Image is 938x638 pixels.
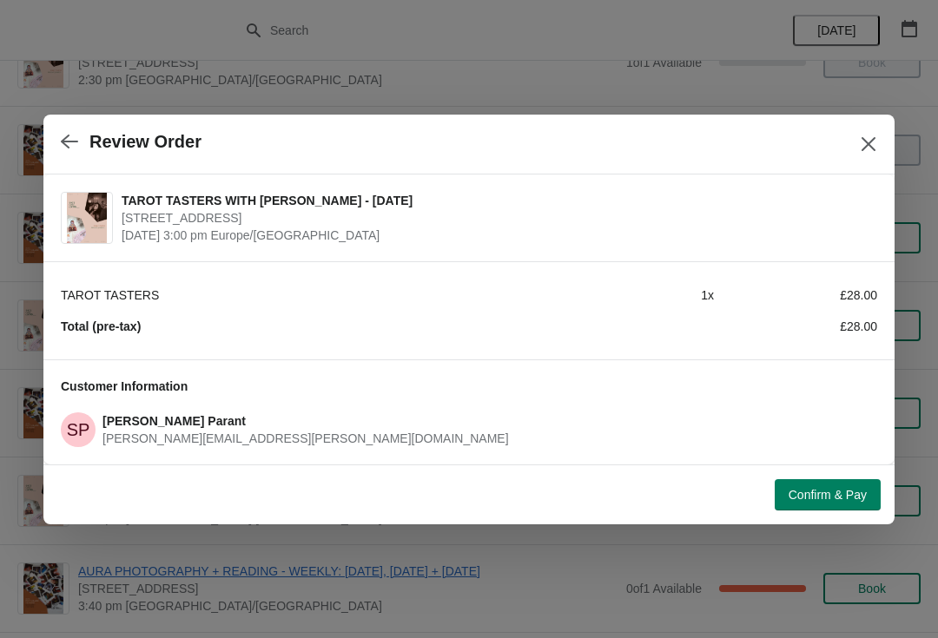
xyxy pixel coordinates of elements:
button: Confirm & Pay [775,479,881,510]
span: [STREET_ADDRESS] [122,209,869,227]
button: Close [853,128,884,160]
span: [DATE] 3:00 pm Europe/[GEOGRAPHIC_DATA] [122,227,869,244]
img: TAROT TASTERS WITH MEGAN - 15TH AUGUST | 74 Broadway Market, London, UK | August 15 | 3:00 pm Eur... [67,193,107,243]
div: TAROT TASTERS [61,286,551,304]
h2: Review Order [89,132,201,152]
span: [PERSON_NAME] Parant [102,414,246,428]
span: Confirm & Pay [789,488,867,502]
strong: Total (pre-tax) [61,319,141,333]
div: £28.00 [714,318,877,335]
span: Customer Information [61,379,188,393]
div: £28.00 [714,286,877,304]
span: TAROT TASTERS WITH [PERSON_NAME] - [DATE] [122,192,869,209]
span: [PERSON_NAME][EMAIL_ADDRESS][PERSON_NAME][DOMAIN_NAME] [102,431,509,445]
div: 1 x [551,286,714,304]
span: Stephanie [61,412,96,447]
text: SP [67,420,90,439]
